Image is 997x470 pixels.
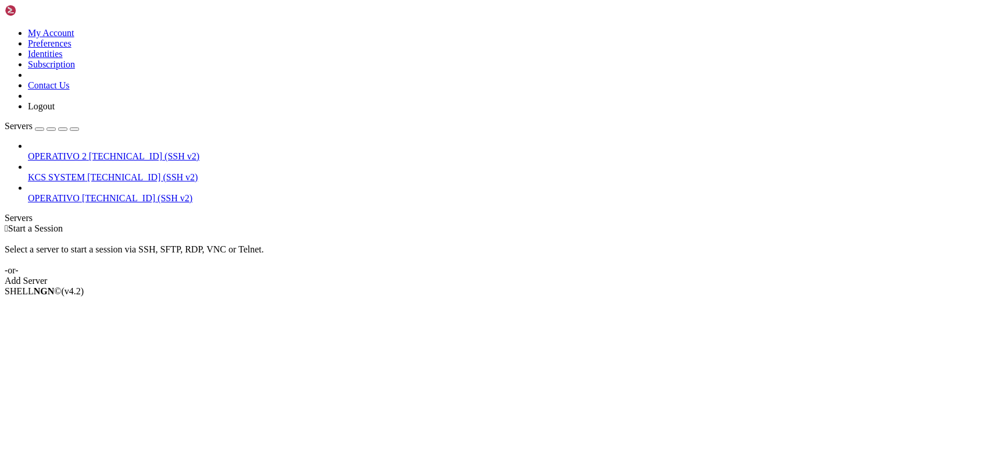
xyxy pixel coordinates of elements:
span: Start a Session [8,223,63,233]
span: OPERATIVO [28,193,80,203]
a: Contact Us [28,80,70,90]
span: [TECHNICAL_ID] (SSH v2) [87,172,198,182]
a: Subscription [28,59,75,69]
span: [TECHNICAL_ID] (SSH v2) [82,193,192,203]
div: Servers [5,213,992,223]
b: NGN [34,286,55,296]
span: [TECHNICAL_ID] (SSH v2) [89,151,199,161]
span:  [5,223,8,233]
span: 4.2.0 [62,286,84,296]
a: Identities [28,49,63,59]
div: Select a server to start a session via SSH, SFTP, RDP, VNC or Telnet. -or- [5,234,992,276]
li: OPERATIVO [TECHNICAL_ID] (SSH v2) [28,183,992,204]
a: My Account [28,28,74,38]
a: OPERATIVO 2 [TECHNICAL_ID] (SSH v2) [28,151,992,162]
span: KCS SYSTEM [28,172,85,182]
span: OPERATIVO 2 [28,151,87,161]
span: SHELL © [5,286,84,296]
span: Servers [5,121,33,131]
a: KCS SYSTEM [TECHNICAL_ID] (SSH v2) [28,172,992,183]
li: OPERATIVO 2 [TECHNICAL_ID] (SSH v2) [28,141,992,162]
li: KCS SYSTEM [TECHNICAL_ID] (SSH v2) [28,162,992,183]
a: OPERATIVO [TECHNICAL_ID] (SSH v2) [28,193,992,204]
a: Preferences [28,38,72,48]
a: Logout [28,101,55,111]
div: Add Server [5,276,992,286]
img: Shellngn [5,5,72,16]
a: Servers [5,121,79,131]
